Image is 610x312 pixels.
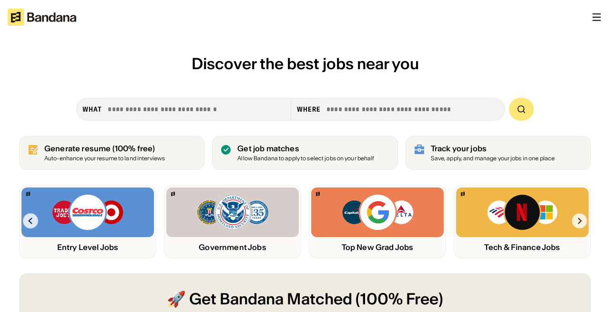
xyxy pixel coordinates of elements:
img: Bandana logotype [8,9,76,26]
a: Bandana logoTrader Joe’s, Costco, Target logosEntry Level Jobs [19,185,156,258]
span: (100% free) [112,144,155,153]
img: Bandana logo [26,192,30,196]
div: Save, apply, and manage your jobs in one place [431,156,555,162]
div: Tech & Finance Jobs [456,243,589,252]
img: Capital One, Google, Delta logos [341,193,414,231]
a: Bandana logoFBI, DHS, MWRD logosGovernment Jobs [164,185,301,258]
span: Discover the best jobs near you [192,54,419,73]
a: Bandana logoBank of America, Netflix, Microsoft logosTech & Finance Jobs [454,185,591,258]
a: Generate resume (100% free)Auto-enhance your resume to land interviews [19,136,204,170]
span: (100% Free) [356,289,443,310]
div: Allow Bandana to apply to select jobs on your behalf [237,156,374,162]
div: Where [297,105,321,114]
div: what [82,105,102,114]
div: Get job matches [237,144,374,153]
div: Top New Grad Jobs [311,243,444,252]
img: Bandana logo [316,192,320,196]
span: 🚀 Get Bandana Matched [167,289,352,310]
div: Generate resume [44,144,165,153]
div: Track your jobs [431,144,555,153]
div: Auto-enhance your resume to land interviews [44,156,165,162]
img: FBI, DHS, MWRD logos [196,193,269,231]
img: Bandana logo [171,192,175,196]
img: Right Arrow [572,213,587,229]
div: Entry Level Jobs [21,243,154,252]
img: Bandana logo [461,192,465,196]
a: Bandana logoCapital One, Google, Delta logosTop New Grad Jobs [309,185,446,258]
img: Bank of America, Netflix, Microsoft logos [487,193,559,231]
a: Get job matches Allow Bandana to apply to select jobs on your behalf [212,136,397,170]
div: Government Jobs [166,243,299,252]
img: Left Arrow [23,213,38,229]
img: Trader Joe’s, Costco, Target logos [51,193,124,231]
a: Track your jobs Save, apply, and manage your jobs in one place [406,136,591,170]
